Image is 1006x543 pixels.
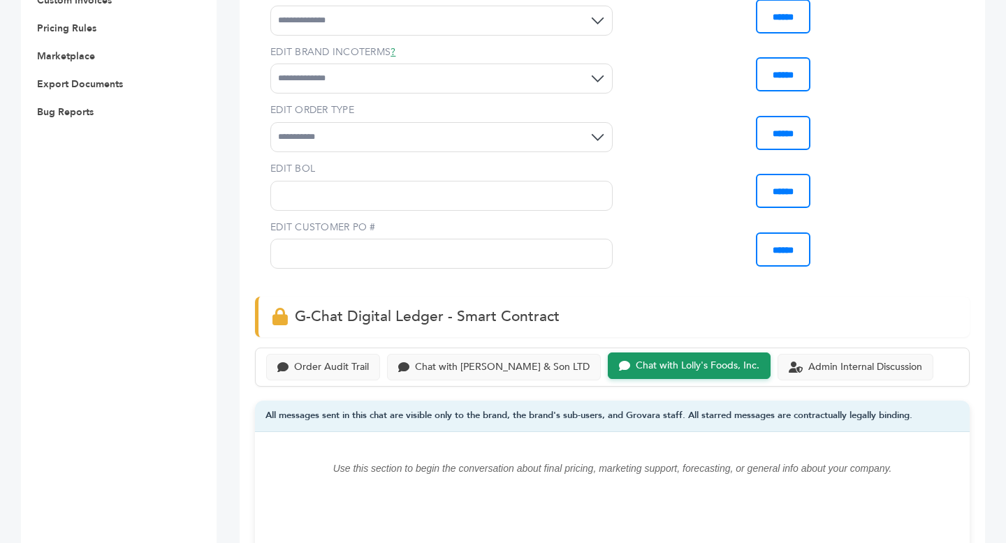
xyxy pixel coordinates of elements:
a: Pricing Rules [37,22,96,35]
a: ? [391,45,395,59]
label: EDIT BOL [270,162,613,176]
div: Admin Internal Discussion [808,362,922,373]
span: G-Chat Digital Ledger - Smart Contract [295,306,560,327]
div: Order Audit Trail [294,362,369,373]
a: Marketplace [37,50,95,63]
a: Export Documents [37,77,123,91]
div: Chat with Lolly's Foods, Inc. [636,360,759,372]
label: EDIT BRAND INCOTERMS [270,45,613,59]
label: EDIT ORDER TYPE [270,103,613,117]
label: EDIT CUSTOMER PO # [270,221,613,235]
div: Chat with [PERSON_NAME] & Son LTD [415,362,590,373]
p: Use this section to begin the conversation about final pricing, marketing support, forecasting, o... [283,460,942,477]
a: Bug Reports [37,105,94,119]
div: All messages sent in this chat are visible only to the brand, the brand's sub-users, and Grovara ... [255,401,970,432]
